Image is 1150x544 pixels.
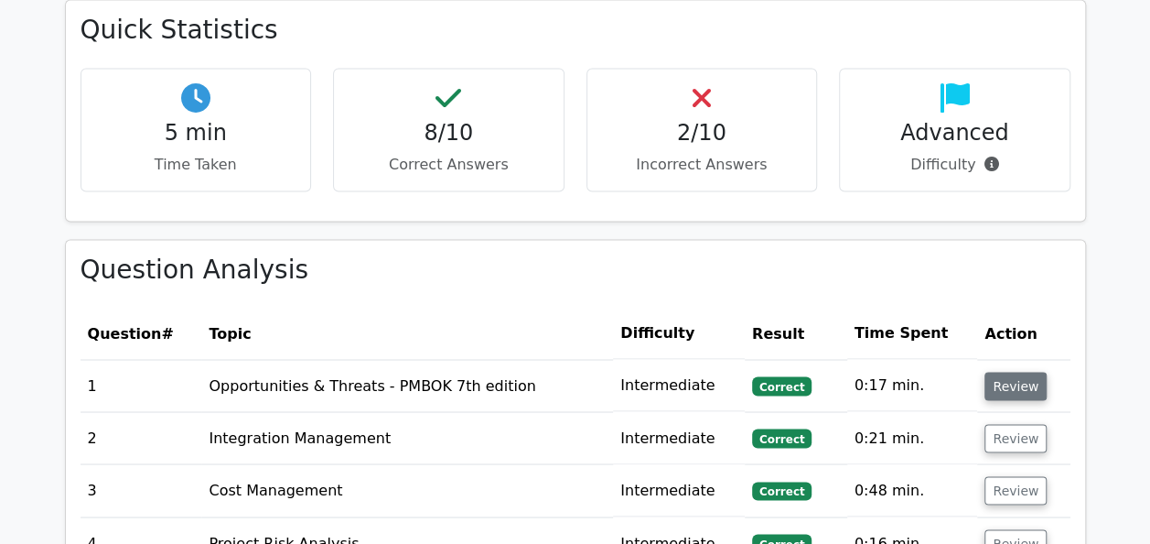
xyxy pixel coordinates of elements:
[81,359,202,411] td: 1
[847,359,978,411] td: 0:17 min.
[201,307,613,359] th: Topic
[847,307,978,359] th: Time Spent
[96,120,296,147] h4: 5 min
[854,120,1055,147] h4: Advanced
[349,120,549,147] h4: 8/10
[745,307,847,359] th: Result
[984,476,1047,505] button: Review
[88,324,162,342] span: Question
[752,482,811,500] span: Correct
[847,412,978,464] td: 0:21 min.
[847,464,978,517] td: 0:48 min.
[81,307,202,359] th: #
[984,424,1047,452] button: Review
[96,154,296,176] p: Time Taken
[752,429,811,447] span: Correct
[613,412,745,464] td: Intermediate
[81,412,202,464] td: 2
[752,376,811,395] span: Correct
[613,359,745,411] td: Intermediate
[349,154,549,176] p: Correct Answers
[81,464,202,517] td: 3
[613,464,745,517] td: Intermediate
[81,255,1070,286] h3: Question Analysis
[81,15,1070,46] h3: Quick Statistics
[854,154,1055,176] p: Difficulty
[201,359,613,411] td: Opportunities & Threats - PMBOK 7th edition
[613,307,745,359] th: Difficulty
[984,372,1047,400] button: Review
[602,120,802,147] h4: 2/10
[201,412,613,464] td: Integration Management
[602,154,802,176] p: Incorrect Answers
[977,307,1069,359] th: Action
[201,464,613,517] td: Cost Management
